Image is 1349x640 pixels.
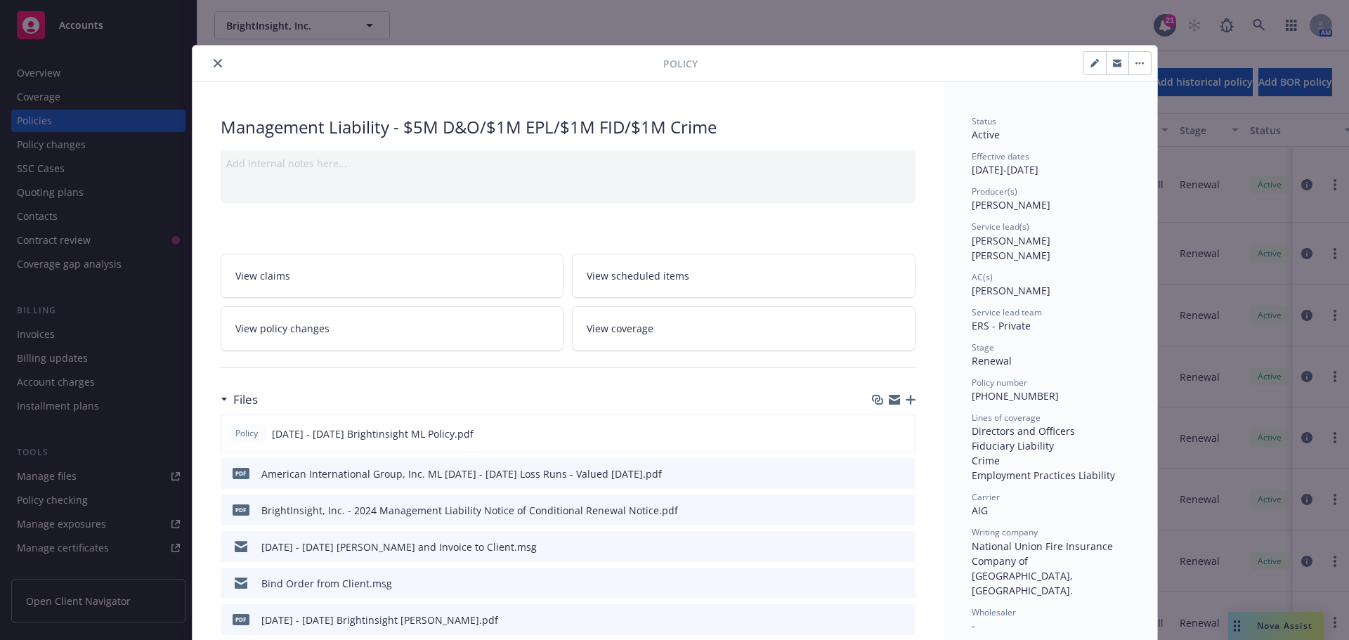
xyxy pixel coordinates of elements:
button: preview file [897,426,909,441]
span: View claims [235,268,290,283]
div: Files [221,391,258,409]
span: [PERSON_NAME] [972,198,1050,211]
button: close [209,55,226,72]
button: preview file [897,540,910,554]
span: Writing company [972,526,1038,538]
a: View claims [221,254,564,298]
span: [DATE] - [DATE] Brightinsight ML Policy.pdf [272,426,474,441]
span: [PERSON_NAME] [PERSON_NAME] [972,234,1053,262]
span: Carrier [972,491,1000,503]
span: National Union Fire Insurance Company of [GEOGRAPHIC_DATA], [GEOGRAPHIC_DATA]. [972,540,1116,597]
span: Policy number [972,377,1027,388]
a: View policy changes [221,306,564,351]
span: [PERSON_NAME] [972,284,1050,297]
span: pdf [233,468,249,478]
span: Active [972,128,1000,141]
button: download file [875,576,886,591]
div: BrightInsight, Inc. - 2024 Management Liability Notice of Conditional Renewal Notice.pdf [261,503,678,518]
div: [DATE] - [DATE] Brightinsight [PERSON_NAME].pdf [261,613,498,627]
span: AC(s) [972,271,993,283]
div: Add internal notes here... [226,156,910,171]
button: preview file [897,466,910,481]
button: preview file [897,613,910,627]
a: View scheduled items [572,254,915,298]
button: preview file [897,503,910,518]
span: Service lead(s) [972,221,1029,233]
span: View policy changes [235,321,330,336]
div: Directors and Officers [972,424,1129,438]
span: Lines of coverage [972,412,1041,424]
span: View coverage [587,321,653,336]
div: Employment Practices Liability [972,468,1129,483]
span: Wholesaler [972,606,1016,618]
div: [DATE] - [DATE] [972,150,1129,177]
h3: Files [233,391,258,409]
button: download file [874,426,885,441]
button: download file [875,540,886,554]
span: - [972,619,975,632]
div: Management Liability - $5M D&O/$1M EPL/$1M FID/$1M Crime [221,115,915,139]
span: pdf [233,614,249,625]
span: Policy [663,56,698,71]
span: Policy [233,427,261,440]
span: [PHONE_NUMBER] [972,389,1059,403]
div: Fiduciary Liability [972,438,1129,453]
span: pdf [233,504,249,515]
span: Renewal [972,354,1012,367]
span: ERS - Private [972,319,1031,332]
span: Stage [972,341,994,353]
div: Crime [972,453,1129,468]
div: American International Group, Inc. ML [DATE] - [DATE] Loss Runs - Valued [DATE].pdf [261,466,662,481]
span: Effective dates [972,150,1029,162]
button: download file [875,503,886,518]
span: AIG [972,504,988,517]
button: download file [875,466,886,481]
button: preview file [897,576,910,591]
span: View scheduled items [587,268,689,283]
button: download file [875,613,886,627]
span: Producer(s) [972,185,1017,197]
div: [DATE] - [DATE] [PERSON_NAME] and Invoice to Client.msg [261,540,537,554]
div: Bind Order from Client.msg [261,576,392,591]
span: Status [972,115,996,127]
span: Service lead team [972,306,1042,318]
a: View coverage [572,306,915,351]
